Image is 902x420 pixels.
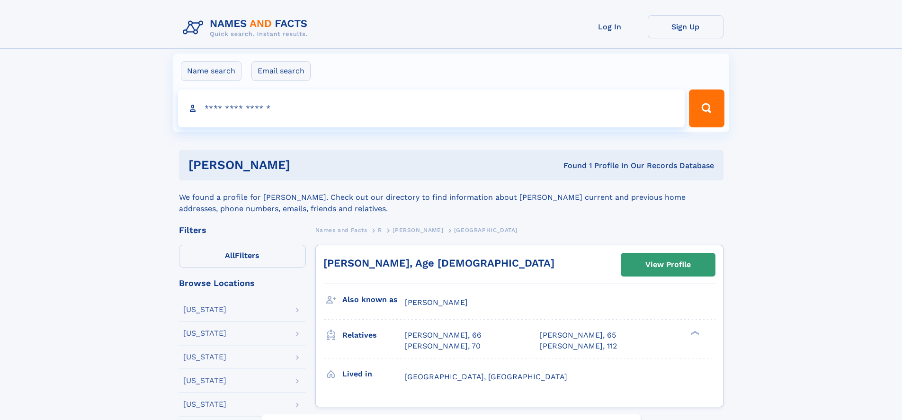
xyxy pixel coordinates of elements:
[179,279,306,287] div: Browse Locations
[393,224,443,236] a: [PERSON_NAME]
[178,89,685,127] input: search input
[688,330,700,336] div: ❯
[572,15,648,38] a: Log In
[183,306,226,313] div: [US_STATE]
[689,89,724,127] button: Search Button
[342,292,405,308] h3: Also known as
[179,180,723,214] div: We found a profile for [PERSON_NAME]. Check out our directory to find information about [PERSON_N...
[621,253,715,276] a: View Profile
[454,227,518,233] span: [GEOGRAPHIC_DATA]
[183,330,226,337] div: [US_STATE]
[405,372,567,381] span: [GEOGRAPHIC_DATA], [GEOGRAPHIC_DATA]
[188,159,427,171] h1: [PERSON_NAME]
[393,227,443,233] span: [PERSON_NAME]
[315,224,367,236] a: Names and Facts
[179,245,306,268] label: Filters
[183,401,226,408] div: [US_STATE]
[405,341,481,351] a: [PERSON_NAME], 70
[183,377,226,384] div: [US_STATE]
[342,366,405,382] h3: Lived in
[342,327,405,343] h3: Relatives
[183,353,226,361] div: [US_STATE]
[378,224,382,236] a: R
[427,161,714,171] div: Found 1 Profile In Our Records Database
[540,330,616,340] a: [PERSON_NAME], 65
[645,254,691,276] div: View Profile
[540,341,617,351] a: [PERSON_NAME], 112
[323,257,554,269] a: [PERSON_NAME], Age [DEMOGRAPHIC_DATA]
[405,298,468,307] span: [PERSON_NAME]
[225,251,235,260] span: All
[179,15,315,41] img: Logo Names and Facts
[648,15,723,38] a: Sign Up
[251,61,311,81] label: Email search
[405,330,482,340] a: [PERSON_NAME], 66
[378,227,382,233] span: R
[181,61,241,81] label: Name search
[179,226,306,234] div: Filters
